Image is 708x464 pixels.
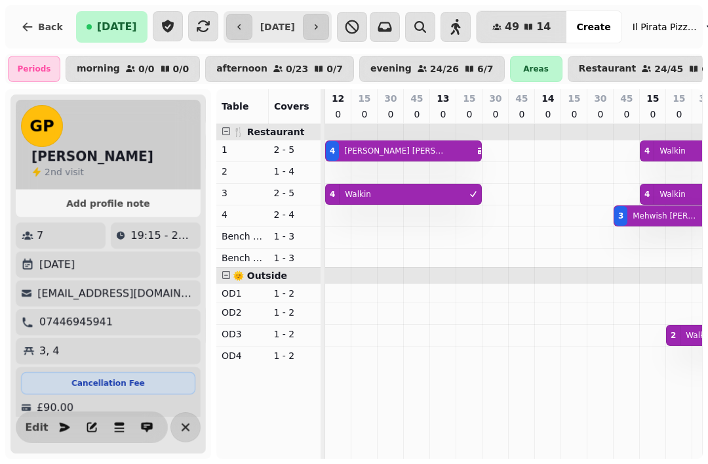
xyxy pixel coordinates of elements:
p: 45 [410,92,423,105]
p: [DATE] [39,257,75,272]
p: OD2 [222,306,264,319]
p: 1 - 2 [273,306,315,319]
p: 6 / 7 [477,64,494,74]
p: Walkin [659,146,686,156]
p: 0 [674,108,684,121]
div: 4 [644,146,650,156]
p: OD4 [222,349,264,362]
p: £90.00 [37,400,73,415]
p: evening [370,64,412,74]
p: 2 - 5 [273,186,315,200]
p: 30 [594,92,606,105]
p: 19:15 - 21:30 [130,228,195,243]
p: Bench Right [222,251,264,264]
p: 15 [358,92,370,105]
p: 1 - 2 [273,327,315,341]
button: morning0/00/0 [66,56,200,82]
p: 0 [543,108,553,121]
p: 12 [332,92,344,105]
p: 2 [222,165,264,178]
p: 0 [517,108,527,121]
p: 1 - 3 [273,251,315,264]
span: Table [222,101,249,112]
p: 0 [464,108,475,121]
div: Cancellation Fee [21,372,195,394]
p: 1 - 2 [273,349,315,362]
p: 45 [620,92,633,105]
span: GP [29,118,54,134]
span: Create [576,22,610,32]
div: 4 [644,189,650,200]
p: 1 - 4 [273,165,315,178]
div: Periods [8,56,60,82]
p: OD1 [222,287,264,300]
p: 1 - 3 [273,230,315,243]
p: 1 - 2 [273,287,315,300]
div: Areas [510,56,562,82]
p: Restaurant [579,64,637,74]
span: 2 [45,167,50,177]
p: 0 / 7 [326,64,343,74]
div: 2 [671,330,676,341]
button: Edit [24,414,50,440]
p: 0 / 23 [286,64,308,74]
button: 4914 [477,11,567,43]
div: 4 [330,146,335,156]
p: 15 [673,92,685,105]
p: 0 / 0 [173,64,189,74]
p: 0 [359,108,370,121]
p: 0 [569,108,580,121]
button: afternoon0/230/7 [205,56,354,82]
p: 0 [385,108,396,121]
p: 0 [412,108,422,121]
p: morning [77,64,120,74]
span: 🍴 Restaurant [233,127,305,137]
p: [PERSON_NAME] [PERSON_NAME] [344,146,445,156]
p: 15 [646,92,659,105]
p: 2 - 5 [273,143,315,156]
button: [DATE] [76,11,147,43]
span: Covers [274,101,309,112]
p: Walkin [659,189,686,200]
p: 3 [222,186,264,200]
p: 1 [222,143,264,156]
p: 13 [437,92,449,105]
p: visit [45,165,84,179]
span: [DATE] [97,22,137,32]
span: Back [38,22,63,32]
p: Bench Left [222,230,264,243]
button: evening24/266/7 [359,56,505,82]
button: Create [566,11,621,43]
p: 0 [490,108,501,121]
span: Il Pirata Pizzata [633,20,698,33]
p: Mehwish [PERSON_NAME] [633,211,699,221]
p: 0 [333,108,344,121]
button: Add profile note [21,195,195,212]
p: 15 [463,92,475,105]
p: 0 / 0 [138,64,155,74]
div: 4 [330,189,335,200]
p: 45 [515,92,528,105]
p: 14 [541,92,554,105]
p: 0 [438,108,448,121]
span: 14 [536,22,551,32]
p: 0 [595,108,606,121]
p: 24 / 45 [654,64,683,74]
p: 15 [568,92,580,105]
div: 3 [618,211,623,221]
h2: [PERSON_NAME] [31,147,153,165]
span: 49 [505,22,519,32]
p: 30 [489,92,501,105]
p: 30 [384,92,397,105]
p: 24 / 26 [430,64,459,74]
p: 7 [37,228,43,243]
p: 3, 4 [39,343,60,359]
p: afternoon [216,64,267,74]
p: 4 [222,208,264,221]
p: 2 - 4 [273,208,315,221]
span: nd [50,167,65,177]
p: 07446945941 [39,314,113,330]
span: 🌞 Outside [233,270,287,281]
p: [EMAIL_ADDRESS][DOMAIN_NAME] [37,285,195,301]
p: 0 [621,108,632,121]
